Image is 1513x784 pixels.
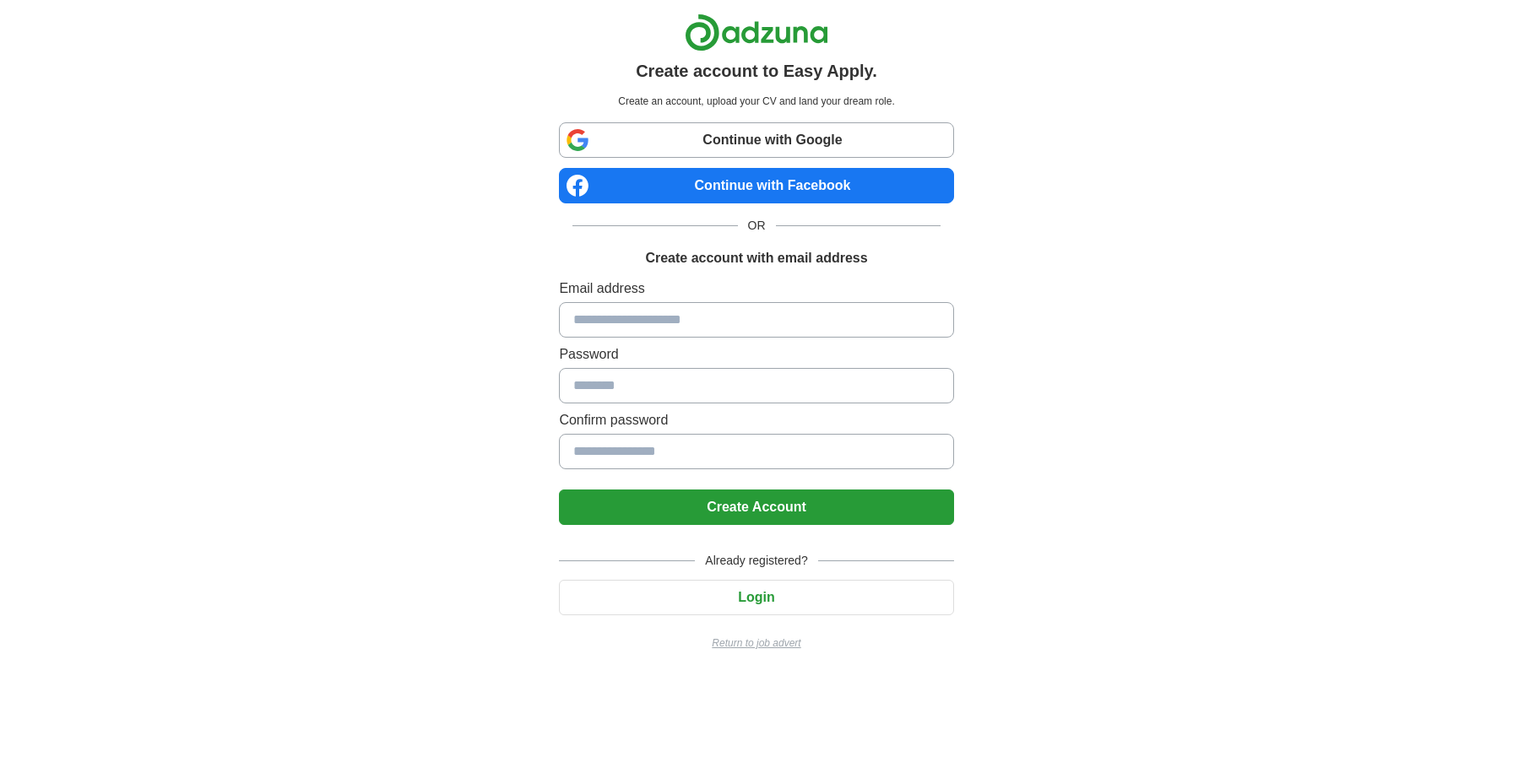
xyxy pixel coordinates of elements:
h1: Create account to Easy Apply. [636,58,877,84]
label: Password [559,344,953,365]
h1: Create account with email address [645,248,867,268]
span: OR [738,217,776,235]
button: Login [559,580,953,615]
label: Confirm password [559,410,953,430]
a: Return to job advert [559,635,953,651]
span: Already registered? [695,552,817,570]
img: Adzuna logo [685,14,828,51]
label: Email address [559,278,953,299]
p: Create an account, upload your CV and land your dream role. [562,94,950,109]
a: Continue with Facebook [559,168,953,203]
a: Continue with Google [559,122,953,158]
a: Login [559,590,953,604]
button: Create Account [559,489,953,525]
